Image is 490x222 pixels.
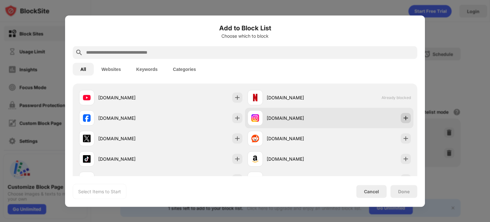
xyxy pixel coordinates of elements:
div: Cancel [364,189,379,194]
div: [DOMAIN_NAME] [98,156,161,162]
div: [DOMAIN_NAME] [98,135,161,142]
img: favicons [251,155,259,163]
img: favicons [83,114,91,122]
img: favicons [251,175,259,183]
div: [DOMAIN_NAME] [267,115,329,121]
div: [DOMAIN_NAME] [267,94,329,101]
img: favicons [83,155,91,163]
div: [DOMAIN_NAME] [267,156,329,162]
div: [DOMAIN_NAME] [267,176,329,183]
div: [DOMAIN_NAME] [98,176,161,183]
button: Keywords [129,63,165,75]
button: Categories [165,63,204,75]
div: [DOMAIN_NAME] [98,115,161,121]
img: search.svg [75,49,83,56]
img: favicons [83,134,91,142]
div: Choose which to block [73,33,417,38]
div: Done [398,189,410,194]
div: Select Items to Start [78,188,121,195]
div: [DOMAIN_NAME] [98,94,161,101]
div: [DOMAIN_NAME] [267,135,329,142]
img: favicons [251,134,259,142]
span: Already blocked [382,95,411,100]
img: favicons [83,94,91,101]
img: favicons [83,175,91,183]
h6: Add to Block List [73,23,417,33]
button: All [73,63,94,75]
img: favicons [251,94,259,101]
img: favicons [251,114,259,122]
button: Websites [94,63,129,75]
